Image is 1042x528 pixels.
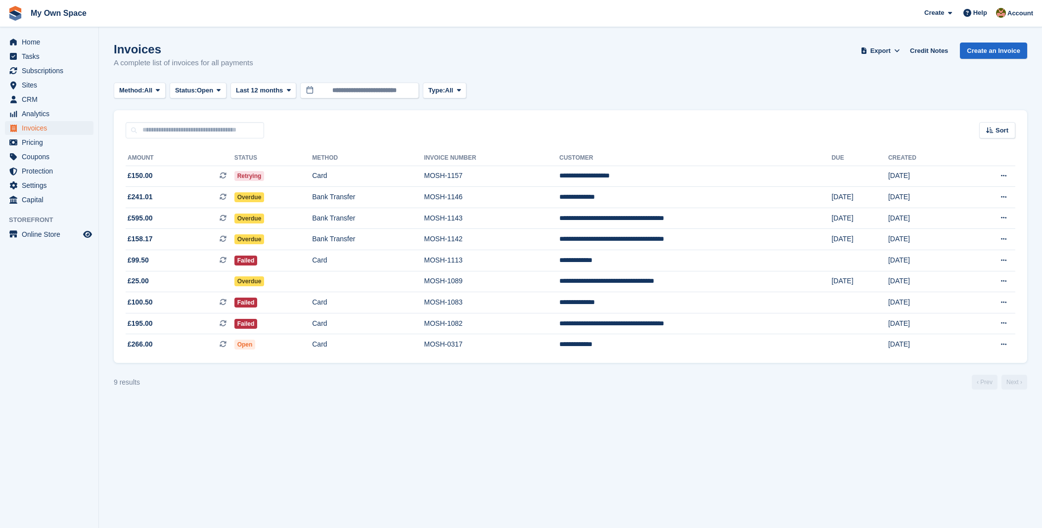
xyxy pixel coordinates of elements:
td: Card [312,334,424,355]
span: Subscriptions [22,64,81,78]
button: Export [859,43,902,59]
button: Status: Open [170,83,227,99]
span: Help [973,8,987,18]
span: Overdue [234,276,265,286]
td: [DATE] [888,334,961,355]
span: Tasks [22,49,81,63]
td: MOSH-1082 [424,313,560,334]
td: Card [312,250,424,271]
button: Last 12 months [230,83,296,99]
a: menu [5,78,93,92]
td: [DATE] [831,271,888,292]
td: [DATE] [831,229,888,250]
a: menu [5,49,93,63]
span: Failed [234,298,258,308]
span: Open [197,86,213,95]
td: MOSH-0317 [424,334,560,355]
td: MOSH-1146 [424,187,560,208]
span: £158.17 [128,234,153,244]
span: Account [1007,8,1033,18]
td: MOSH-1157 [424,166,560,187]
a: menu [5,193,93,207]
td: [DATE] [888,229,961,250]
a: Credit Notes [906,43,952,59]
span: Method: [119,86,144,95]
td: Card [312,166,424,187]
a: Previous [972,375,997,390]
a: menu [5,107,93,121]
td: MOSH-1113 [424,250,560,271]
span: CRM [22,92,81,106]
span: £195.00 [128,318,153,329]
td: [DATE] [888,292,961,313]
span: All [445,86,453,95]
span: £99.50 [128,255,149,265]
button: Method: All [114,83,166,99]
td: [DATE] [888,208,961,229]
th: Amount [126,150,234,166]
a: menu [5,164,93,178]
span: Create [924,8,944,18]
td: Card [312,292,424,313]
span: All [144,86,153,95]
a: menu [5,150,93,164]
span: Home [22,35,81,49]
span: Pricing [22,135,81,149]
td: Bank Transfer [312,208,424,229]
button: Type: All [423,83,466,99]
img: stora-icon-8386f47178a22dfd0bd8f6a31ec36ba5ce8667c1dd55bd0f319d3a0aa187defe.svg [8,6,23,21]
a: Create an Invoice [960,43,1027,59]
div: 9 results [114,377,140,388]
a: menu [5,92,93,106]
span: Export [870,46,891,56]
td: [DATE] [888,187,961,208]
span: Capital [22,193,81,207]
a: Next [1001,375,1027,390]
td: MOSH-1083 [424,292,560,313]
span: Online Store [22,227,81,241]
span: Last 12 months [236,86,283,95]
td: Bank Transfer [312,229,424,250]
span: Protection [22,164,81,178]
span: £150.00 [128,171,153,181]
span: Overdue [234,192,265,202]
span: Storefront [9,215,98,225]
th: Due [831,150,888,166]
td: [DATE] [888,271,961,292]
td: [DATE] [888,313,961,334]
span: £595.00 [128,213,153,223]
td: [DATE] [888,166,961,187]
span: Overdue [234,234,265,244]
span: Status: [175,86,197,95]
a: menu [5,227,93,241]
a: My Own Space [27,5,91,21]
span: Overdue [234,214,265,223]
span: Settings [22,178,81,192]
span: Coupons [22,150,81,164]
a: menu [5,178,93,192]
span: £25.00 [128,276,149,286]
span: £266.00 [128,339,153,350]
td: MOSH-1089 [424,271,560,292]
a: menu [5,64,93,78]
th: Method [312,150,424,166]
th: Invoice Number [424,150,560,166]
a: menu [5,135,93,149]
span: Open [234,340,256,350]
span: Failed [234,256,258,265]
span: Retrying [234,171,265,181]
span: Sort [996,126,1008,135]
img: Keely Collin [996,8,1006,18]
span: Invoices [22,121,81,135]
td: [DATE] [831,187,888,208]
th: Customer [559,150,831,166]
td: [DATE] [831,208,888,229]
td: Bank Transfer [312,187,424,208]
span: £241.01 [128,192,153,202]
th: Created [888,150,961,166]
th: Status [234,150,313,166]
td: [DATE] [888,250,961,271]
a: menu [5,35,93,49]
span: £100.50 [128,297,153,308]
span: Sites [22,78,81,92]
